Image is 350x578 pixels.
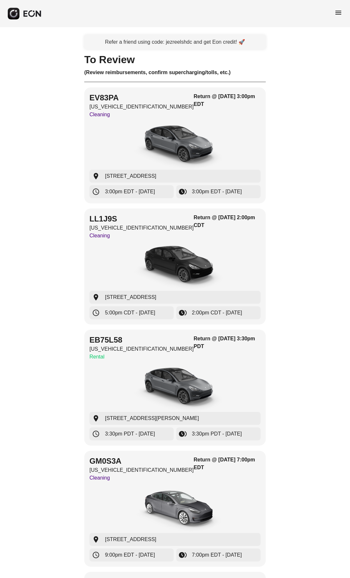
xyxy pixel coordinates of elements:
span: location_on [92,414,100,422]
h2: EV83PA [89,93,194,103]
img: car [126,242,224,291]
span: [STREET_ADDRESS][PERSON_NAME] [105,414,199,422]
h3: (Review reimbursements, confirm supercharging/tolls, etc.) [84,69,266,76]
span: 9:00pm EDT - [DATE] [105,551,155,559]
span: location_on [92,536,100,543]
p: Cleaning [89,232,194,240]
span: location_on [92,293,100,301]
span: 3:00pm EDT - [DATE] [105,188,155,196]
img: car [126,121,224,170]
span: [STREET_ADDRESS] [105,536,156,543]
span: menu [334,9,342,17]
p: [US_VEHICLE_IDENTIFICATION_NUMBER] [89,103,194,111]
span: schedule [92,551,100,559]
h2: LL1J9S [89,214,194,224]
a: Refer a friend using code: jezreelshdc and get Eon credit! 🚀 [84,35,266,49]
img: car [126,363,224,412]
span: browse_gallery [179,188,187,196]
h2: EB75L58 [89,335,194,345]
p: Rental [89,353,194,361]
h2: GM0S3A [89,456,194,466]
span: 7:00pm EDT - [DATE] [192,551,242,559]
span: [STREET_ADDRESS] [105,172,156,180]
h3: Return @ [DATE] 2:00pm CDT [194,214,261,229]
button: LL1J9S[US_VEHICLE_IDENTIFICATION_NUMBER]CleaningReturn @ [DATE] 2:00pm CDTcar[STREET_ADDRESS]5:00... [84,209,266,324]
span: location_on [92,172,100,180]
img: car [126,484,224,533]
span: 3:30pm PDT - [DATE] [192,430,242,438]
span: browse_gallery [179,430,187,438]
button: EV83PA[US_VEHICLE_IDENTIFICATION_NUMBER]CleaningReturn @ [DATE] 3:00pm EDTcar[STREET_ADDRESS]3:00... [84,87,266,203]
button: GM0S3A[US_VEHICLE_IDENTIFICATION_NUMBER]CleaningReturn @ [DATE] 7:00pm EDTcar[STREET_ADDRESS]9:00... [84,451,266,567]
h3: Return @ [DATE] 7:00pm EDT [194,456,261,471]
p: [US_VEHICLE_IDENTIFICATION_NUMBER] [89,224,194,232]
span: [STREET_ADDRESS] [105,293,156,301]
span: schedule [92,309,100,317]
span: 2:00pm CDT - [DATE] [192,309,242,317]
p: [US_VEHICLE_IDENTIFICATION_NUMBER] [89,466,194,474]
h3: Return @ [DATE] 3:00pm EDT [194,93,261,108]
h3: Return @ [DATE] 3:30pm PDT [194,335,261,350]
span: browse_gallery [179,551,187,559]
span: 3:00pm EDT - [DATE] [192,188,242,196]
span: schedule [92,188,100,196]
span: 3:30pm PDT - [DATE] [105,430,155,438]
p: [US_VEHICLE_IDENTIFICATION_NUMBER] [89,345,194,353]
p: Cleaning [89,111,194,119]
span: schedule [92,430,100,438]
button: EB75L58[US_VEHICLE_IDENTIFICATION_NUMBER]RentalReturn @ [DATE] 3:30pm PDTcar[STREET_ADDRESS][PERS... [84,330,266,446]
p: Cleaning [89,474,194,482]
span: browse_gallery [179,309,187,317]
h1: To Review [84,56,266,63]
span: 5:00pm CDT - [DATE] [105,309,155,317]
